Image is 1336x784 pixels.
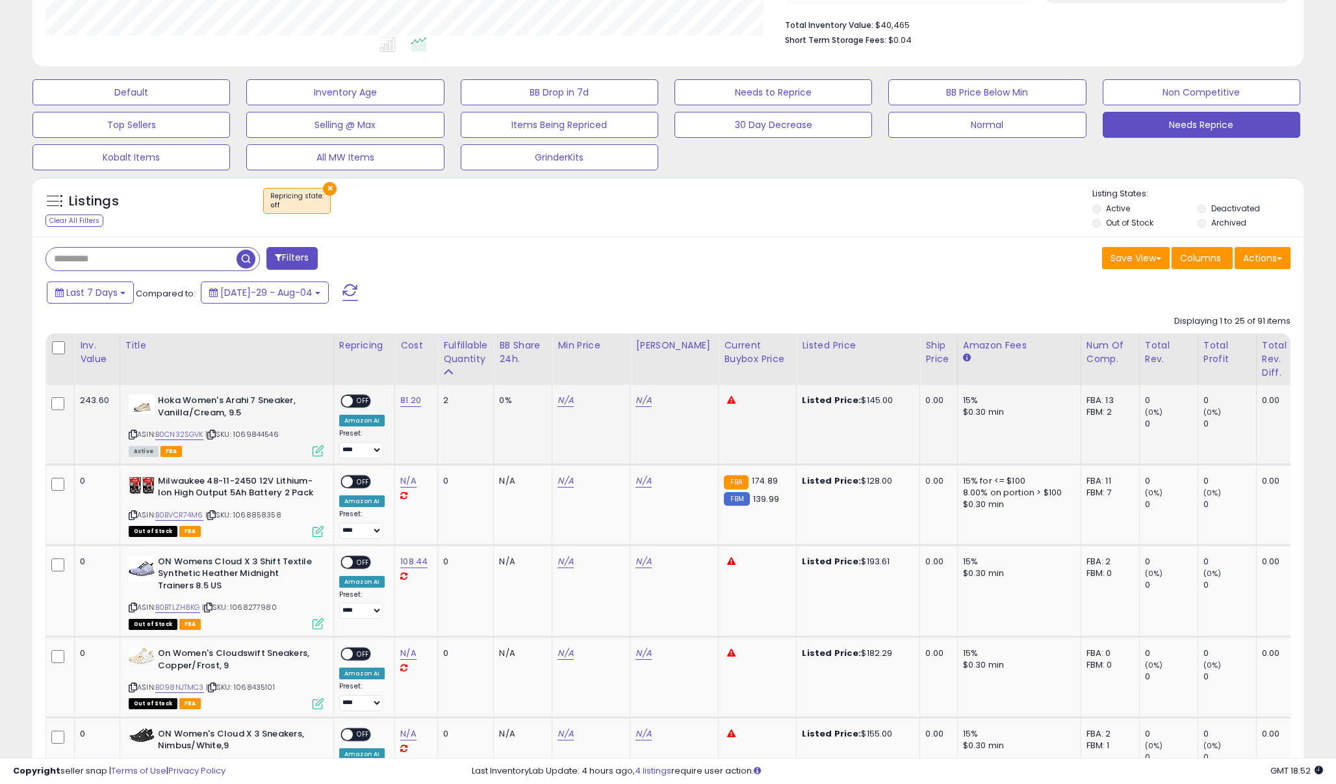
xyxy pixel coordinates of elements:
div: 15% [963,556,1071,568]
div: Cost [400,339,432,352]
div: FBM: 2 [1086,406,1129,418]
div: $193.61 [802,556,910,568]
a: 81.20 [400,394,421,407]
div: 0 [1203,671,1256,683]
span: Columns [1180,252,1221,265]
img: 31OsnjVdvAL._SL40_.jpg [129,395,155,414]
a: B0BTLZH8KG [155,602,200,613]
span: 139.99 [753,493,779,505]
div: N/A [499,556,542,568]
button: Selling @ Max [246,112,444,138]
small: FBA [724,475,748,490]
div: 0 [1203,728,1256,740]
a: N/A [636,394,651,407]
button: Actions [1235,247,1291,269]
div: 0 [1145,499,1198,510]
img: 41m+CPmifjL._SL40_.jpg [129,556,155,582]
div: FBA: 2 [1086,728,1129,740]
div: 0 [1203,579,1256,591]
li: $40,465 [785,16,1281,32]
div: 0 [1203,499,1256,510]
span: OFF [353,729,374,740]
label: Deactivated [1211,203,1260,214]
button: Items Being Repriced [461,112,658,138]
div: 0 [443,728,483,740]
div: Preset: [339,429,385,458]
small: (0%) [1145,568,1163,579]
p: Listing States: [1092,188,1304,200]
span: | SKU: 1068858358 [205,510,281,520]
div: Amazon AI [339,495,385,507]
b: On Women's Cloudswift Sneakers, Copper/Frost, 9 [158,647,316,675]
a: N/A [558,727,573,740]
div: Num of Comp. [1086,339,1134,366]
button: Non Competitive [1103,79,1300,105]
div: N/A [499,728,542,740]
button: Filters [266,247,317,270]
label: Active [1106,203,1130,214]
div: Repricing [339,339,389,352]
span: All listings that are currently out of stock and unavailable for purchase on Amazon [129,526,177,537]
div: $128.00 [802,475,910,487]
div: $0.30 min [963,406,1071,418]
button: [DATE]-29 - Aug-04 [201,281,329,304]
div: FBM: 0 [1086,568,1129,579]
div: Inv. value [80,339,114,366]
div: 0 [443,475,483,487]
button: BB Drop in 7d [461,79,658,105]
div: 0.00 [1262,395,1293,406]
div: 15% for <= $100 [963,475,1071,487]
a: N/A [636,475,651,488]
span: [DATE]-29 - Aug-04 [220,286,313,299]
div: FBM: 1 [1086,740,1129,751]
div: 0 [1145,671,1198,683]
small: (0%) [1203,407,1222,417]
div: ASIN: [129,475,324,536]
b: Milwaukee 48-11-2450 12V Lithium-Ion High Output 5Ah Battery 2 Pack [158,475,316,503]
button: Save View [1102,247,1170,269]
span: All listings that are currently out of stock and unavailable for purchase on Amazon [129,619,177,630]
small: (0%) [1145,488,1163,498]
div: 0 [1145,579,1198,591]
button: Columns [1172,247,1233,269]
div: Fulfillable Quantity [443,339,488,366]
button: Needs to Reprice [674,79,872,105]
a: B0CN32SGVK [155,429,203,440]
button: Last 7 Days [47,281,134,304]
div: 0.00 [925,556,947,568]
a: N/A [636,555,651,568]
b: Total Inventory Value: [785,20,873,31]
div: BB Share 24h. [499,339,546,366]
div: seller snap | | [13,765,225,777]
span: OFF [353,556,374,568]
a: N/A [400,647,416,660]
div: $0.30 min [963,659,1071,671]
div: 0 [1145,475,1198,487]
div: Listed Price [802,339,914,352]
div: 0 [80,647,110,659]
small: (0%) [1145,407,1163,417]
span: 174.89 [752,475,778,487]
span: FBA [179,619,201,630]
button: BB Price Below Min [888,79,1086,105]
button: Inventory Age [246,79,444,105]
a: Terms of Use [111,764,166,777]
span: $0.04 [888,34,912,46]
span: All listings currently available for purchase on Amazon [129,446,159,457]
div: 0 [443,556,483,568]
button: All MW Items [246,144,444,170]
small: (0%) [1203,488,1222,498]
div: Total Rev. Diff. [1262,339,1298,380]
img: 41G4ThFjhSL._SL40_.jpg [129,728,155,742]
div: $155.00 [802,728,910,740]
div: ASIN: [129,647,324,708]
a: Privacy Policy [168,764,225,777]
div: Total Rev. [1145,339,1192,366]
div: Total Profit [1203,339,1251,366]
span: | SKU: 1068277980 [202,602,277,612]
b: Hoka Women's Arahi 7 Sneaker, Vanilla/Cream, 9.5 [158,395,316,422]
div: 0 [1145,556,1198,568]
a: N/A [558,475,573,488]
div: FBM: 0 [1086,659,1129,671]
div: Ship Price [925,339,951,366]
